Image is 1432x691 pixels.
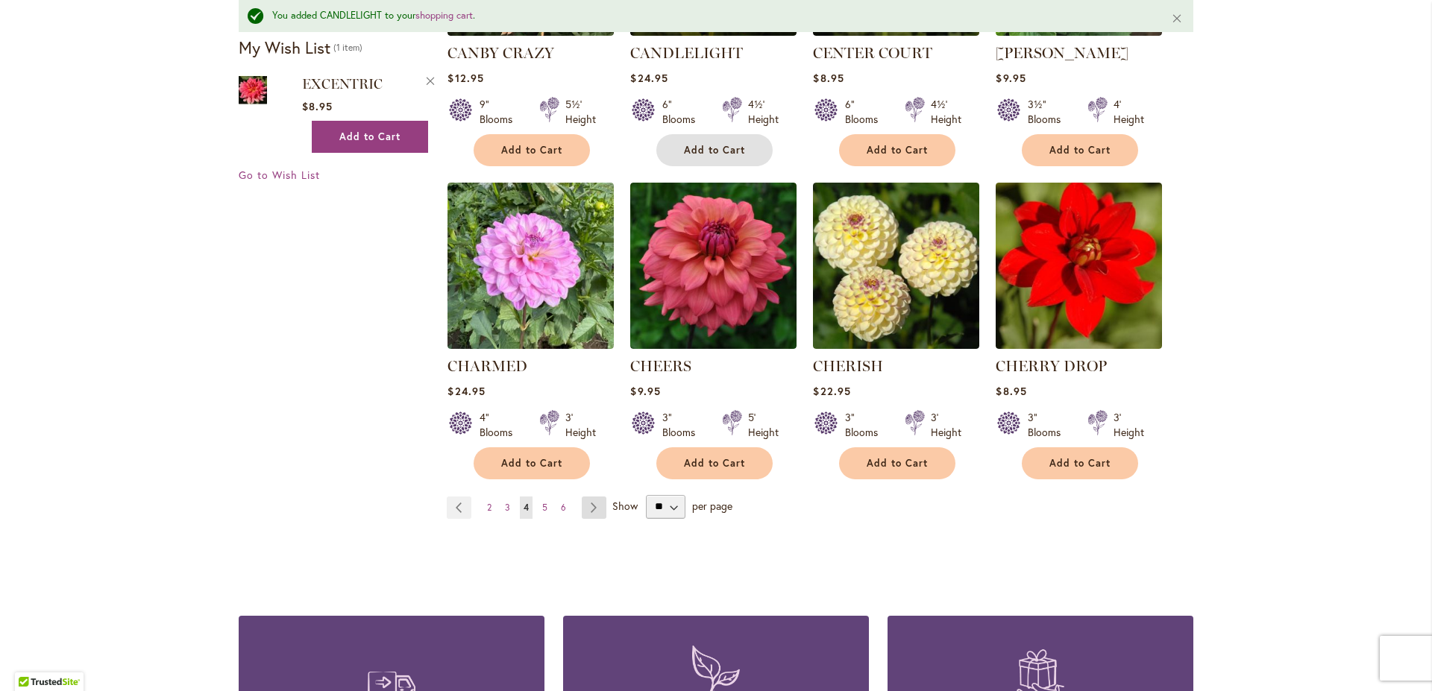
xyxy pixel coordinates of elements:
a: CHARMED [447,338,614,352]
div: 3' Height [1114,410,1144,440]
div: 4½' Height [748,97,779,127]
div: 4' Height [1114,97,1144,127]
a: CHARMED [447,357,527,375]
span: Show [612,498,638,512]
span: 4 [524,502,529,513]
button: Add to Cart [839,134,955,166]
a: EXCENTRIC [302,76,383,92]
span: $12.95 [447,71,483,85]
div: 9" Blooms [480,97,521,127]
button: Add to Cart [1022,134,1138,166]
span: $9.95 [996,71,1026,85]
div: 3' Height [565,410,596,440]
span: $8.95 [996,384,1026,398]
img: EXCENTRIC [239,73,267,107]
button: Add to Cart [656,134,773,166]
img: CHARMED [447,183,614,349]
a: CANDLELIGHT [630,44,743,62]
a: 2 [483,496,495,519]
span: $9.95 [630,384,660,398]
button: Add to Cart [656,447,773,479]
span: $8.95 [813,71,844,85]
div: 5' Height [748,410,779,440]
a: CHERRY DROP [996,338,1162,352]
span: $22.95 [813,384,850,398]
span: Add to Cart [867,144,928,157]
span: Add to Cart [501,144,562,157]
a: 3 [501,496,514,519]
a: CENTER COURT [813,44,932,62]
button: Add to Cart [474,134,590,166]
img: CHERRY DROP [996,183,1162,349]
button: Add to Cart [312,121,428,153]
a: 5 [538,496,551,519]
a: CHERRY DROP [996,357,1107,375]
a: CHERISH [813,338,979,352]
button: Add to Cart [474,447,590,479]
span: $8.95 [302,99,333,113]
a: EXCENTRIC [239,73,267,110]
strong: My Wish List [239,37,330,58]
span: Add to Cart [1049,457,1111,470]
div: 6" Blooms [845,97,887,127]
span: $24.95 [630,71,668,85]
span: Go to Wish List [239,168,320,182]
span: Add to Cart [684,457,745,470]
a: shopping cart [415,9,473,22]
div: 3" Blooms [845,410,887,440]
a: [PERSON_NAME] [996,44,1128,62]
div: 3" Blooms [1028,410,1070,440]
span: $24.95 [447,384,485,398]
button: Add to Cart [839,447,955,479]
div: You added CANDLELIGHT to your . [272,9,1149,23]
a: Go to Wish List [239,168,320,183]
span: 1 item [333,42,362,53]
div: 4½' Height [931,97,961,127]
a: CHEERS [630,357,691,375]
button: Add to Cart [1022,447,1138,479]
span: Add to Cart [339,130,401,143]
a: CHEERS [630,338,797,352]
span: 2 [487,502,492,513]
div: 3" Blooms [662,410,704,440]
div: 6" Blooms [662,97,704,127]
a: CANBY CRAZY [447,44,554,62]
span: Add to Cart [684,144,745,157]
img: CHERISH [813,183,979,349]
span: Add to Cart [1049,144,1111,157]
div: 3' Height [931,410,961,440]
div: 4" Blooms [480,410,521,440]
div: 5½' Height [565,97,596,127]
span: Add to Cart [867,457,928,470]
iframe: Launch Accessibility Center [11,638,53,680]
a: CHERISH [813,357,883,375]
span: 5 [542,502,547,513]
span: Add to Cart [501,457,562,470]
span: 6 [561,502,566,513]
img: CHEERS [630,183,797,349]
span: per page [692,498,732,512]
div: 3½" Blooms [1028,97,1070,127]
span: 3 [505,502,510,513]
a: 6 [557,496,570,519]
